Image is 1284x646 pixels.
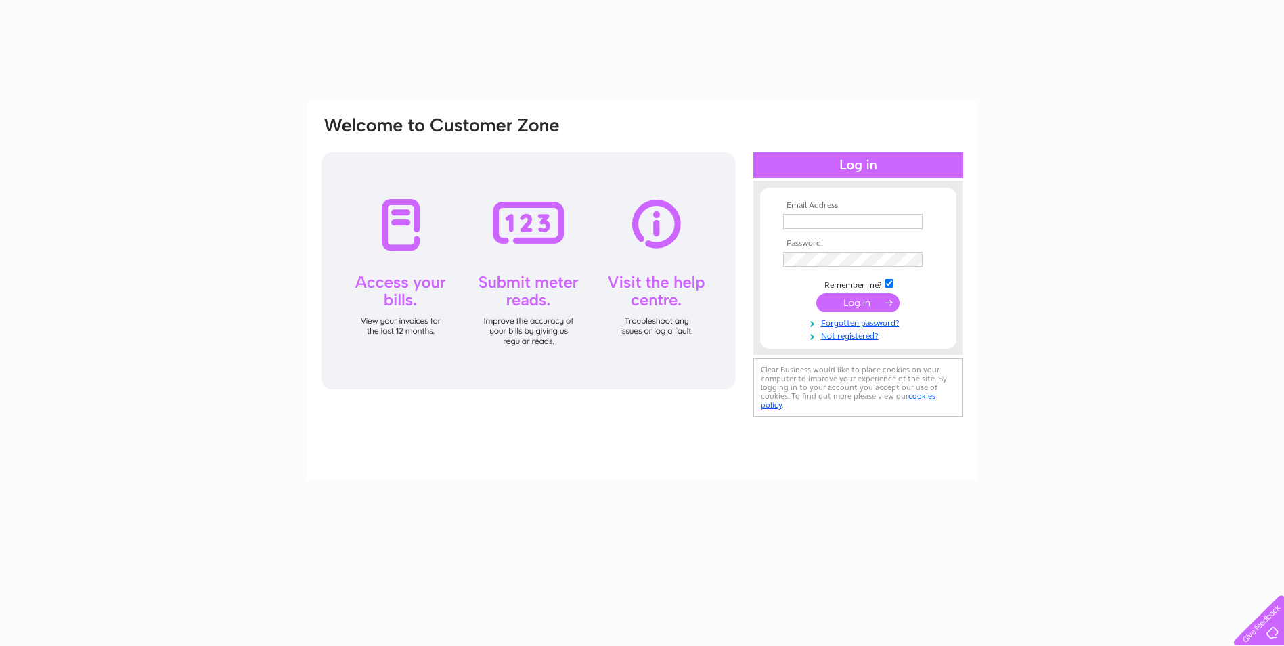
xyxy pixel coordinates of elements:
[783,316,937,328] a: Forgotten password?
[780,201,937,211] th: Email Address:
[753,358,963,417] div: Clear Business would like to place cookies on your computer to improve your experience of the sit...
[761,391,935,410] a: cookies policy
[816,293,900,312] input: Submit
[780,277,937,290] td: Remember me?
[783,328,937,341] a: Not registered?
[780,239,937,249] th: Password:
